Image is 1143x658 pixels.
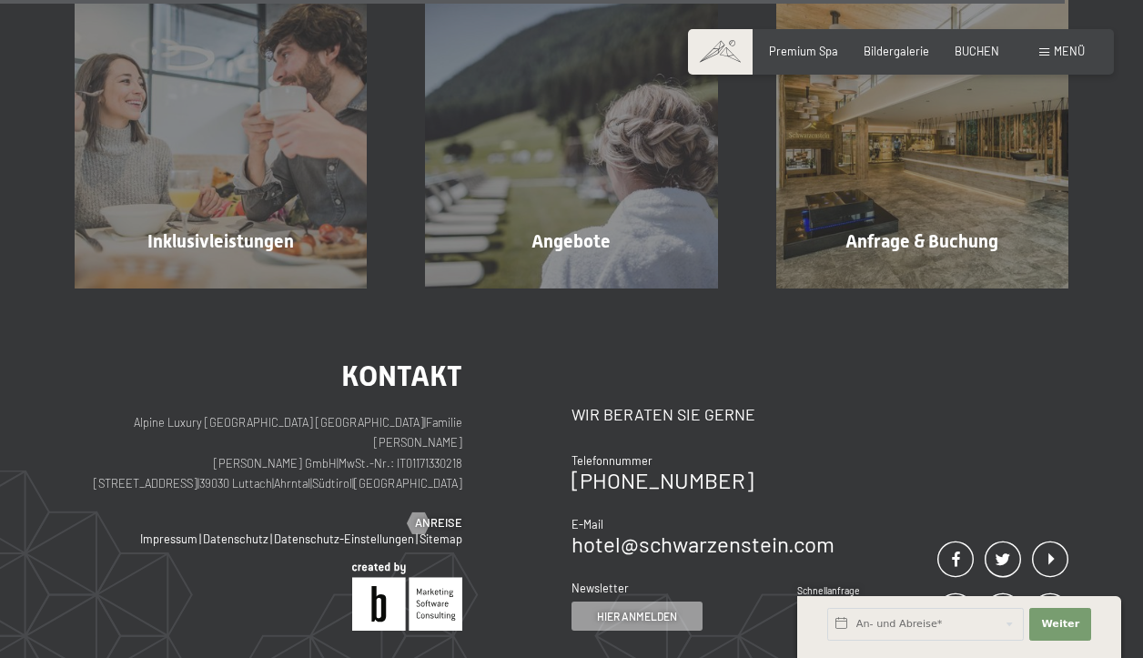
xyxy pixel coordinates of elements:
span: | [424,415,426,430]
a: Datenschutz-Einstellungen [274,531,414,546]
span: | [416,531,418,546]
span: Kontakt [341,359,462,393]
span: Anreise [415,515,462,531]
span: Anfrage & Buchung [845,230,998,252]
span: Inklusivleistungen [147,230,294,252]
span: | [270,531,272,546]
img: Brandnamic GmbH | Leading Hospitality Solutions [352,562,462,631]
span: | [337,456,339,471]
span: Wir beraten Sie gerne [571,404,755,424]
a: Datenschutz [203,531,268,546]
a: hotel@schwarzenstein.com [571,531,834,557]
span: Newsletter [571,581,629,595]
span: Menü [1054,44,1085,58]
span: | [199,531,201,546]
p: Alpine Luxury [GEOGRAPHIC_DATA] [GEOGRAPHIC_DATA] Familie [PERSON_NAME] [PERSON_NAME] GmbH MwSt.-... [75,412,462,494]
span: Hier anmelden [597,609,677,624]
a: Sitemap [420,531,462,546]
a: Bildergalerie [864,44,929,58]
span: Angebote [531,230,611,252]
span: | [197,476,199,491]
span: | [352,476,354,491]
a: Anreise [408,515,462,531]
a: Impressum [140,531,197,546]
a: [PHONE_NUMBER] [571,467,754,493]
button: Weiter [1029,608,1091,641]
span: | [272,476,274,491]
a: Premium Spa [769,44,838,58]
span: Telefonnummer [571,453,652,468]
span: | [310,476,312,491]
span: E-Mail [571,517,603,531]
span: Weiter [1041,617,1079,632]
span: Schnellanfrage [797,585,860,596]
a: BUCHEN [955,44,999,58]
